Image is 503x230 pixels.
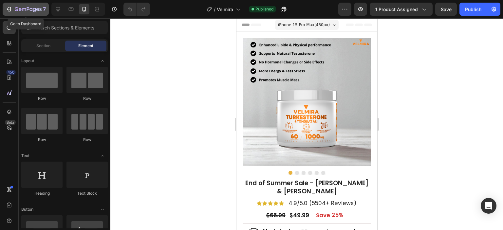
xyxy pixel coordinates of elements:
[21,153,29,159] span: Text
[255,6,273,12] span: Published
[481,198,496,214] div: Open Intercom Messenger
[21,137,63,143] div: Row
[459,3,487,16] button: Publish
[214,6,215,13] span: /
[21,21,108,34] input: Search Sections & Elements
[21,190,63,196] div: Heading
[217,6,233,13] span: Velmira
[66,96,108,101] div: Row
[441,7,452,12] span: Save
[3,3,49,16] button: 7
[97,204,108,215] span: Toggle open
[66,190,108,196] div: Text Block
[66,137,108,143] div: Row
[78,43,93,49] span: Element
[97,56,108,66] span: Toggle open
[25,210,121,216] span: #1 Solution for Building Muscle & Strength
[465,6,481,13] div: Publish
[375,6,418,13] span: 1 product assigned
[21,206,33,212] span: Button
[97,150,108,161] span: Toggle open
[21,96,63,101] div: Row
[370,3,433,16] button: 1 product assigned
[5,120,16,125] div: Beta
[123,3,150,16] div: Undo/Redo
[43,5,46,13] p: 7
[435,3,457,16] button: Save
[36,43,50,49] span: Section
[236,18,377,230] iframe: Design area
[21,58,34,64] span: Layout
[6,70,16,75] div: 450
